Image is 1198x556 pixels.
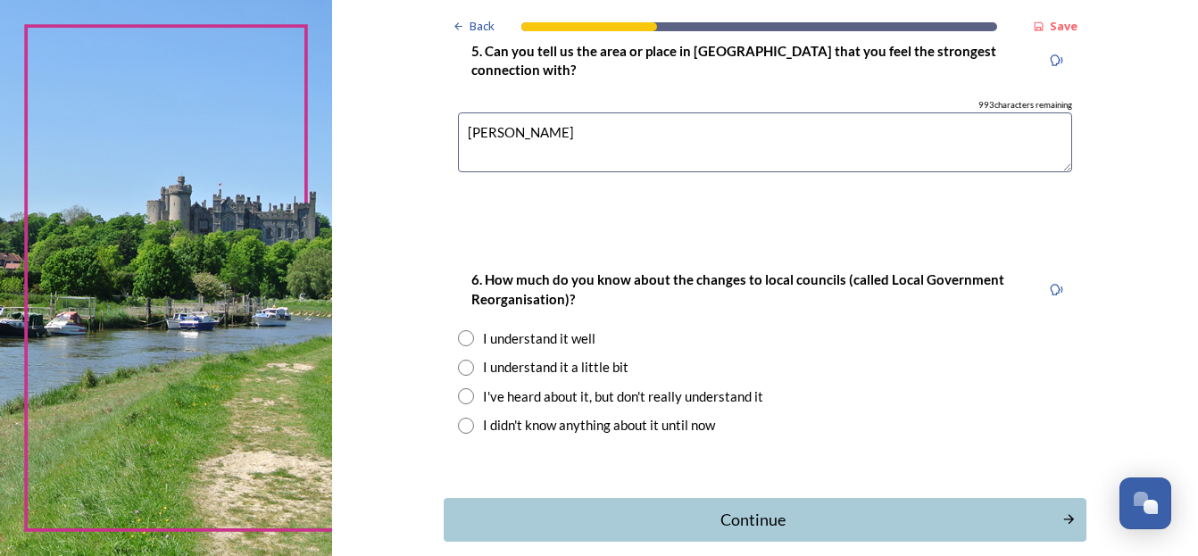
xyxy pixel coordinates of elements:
div: I didn't know anything about it until now [483,415,715,436]
span: Back [470,18,495,35]
textarea: [PERSON_NAME] [458,112,1072,172]
button: Open Chat [1119,477,1171,529]
div: I understand it well [483,328,595,349]
strong: 5. Can you tell us the area or place in [GEOGRAPHIC_DATA] that you feel the strongest connection ... [471,43,999,78]
div: I understand it a little bit [483,357,628,378]
strong: 6. How much do you know about the changes to local councils (called Local Government Reorganisati... [471,271,1007,306]
div: I've heard about it, but don't really understand it [483,386,763,407]
div: Continue [453,508,1052,532]
strong: Save [1050,18,1077,34]
span: 993 characters remaining [978,99,1072,112]
button: Continue [444,498,1086,542]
